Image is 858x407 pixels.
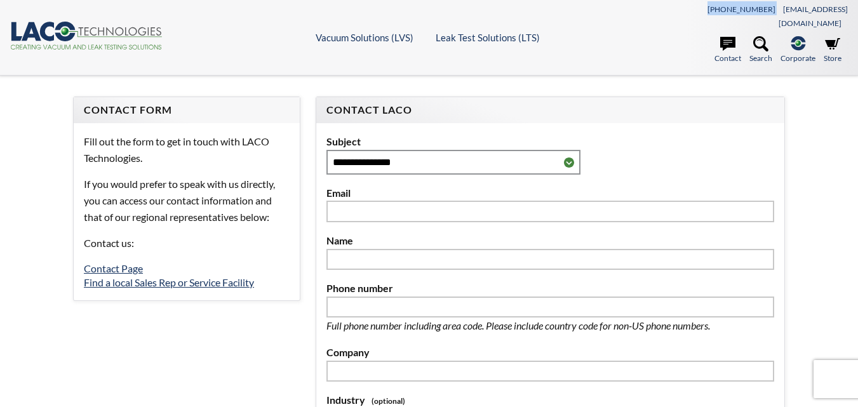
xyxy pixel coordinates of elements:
[326,133,774,150] label: Subject
[84,276,254,288] a: Find a local Sales Rep or Service Facility
[779,4,848,28] a: [EMAIL_ADDRESS][DOMAIN_NAME]
[84,235,290,251] p: Contact us:
[326,317,752,334] p: Full phone number including area code. Please include country code for non-US phone numbers.
[84,262,143,274] a: Contact Page
[316,32,413,43] a: Vacuum Solutions (LVS)
[326,344,774,361] label: Company
[84,133,290,166] p: Fill out the form to get in touch with LACO Technologies.
[84,103,290,117] h4: Contact Form
[714,36,741,64] a: Contact
[326,185,774,201] label: Email
[326,280,774,297] label: Phone number
[84,176,290,225] p: If you would prefer to speak with us directly, you can access our contact information and that of...
[824,36,841,64] a: Store
[749,36,772,64] a: Search
[326,232,774,249] label: Name
[436,32,540,43] a: Leak Test Solutions (LTS)
[781,52,815,64] span: Corporate
[326,103,774,117] h4: Contact LACO
[707,4,775,14] a: [PHONE_NUMBER]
